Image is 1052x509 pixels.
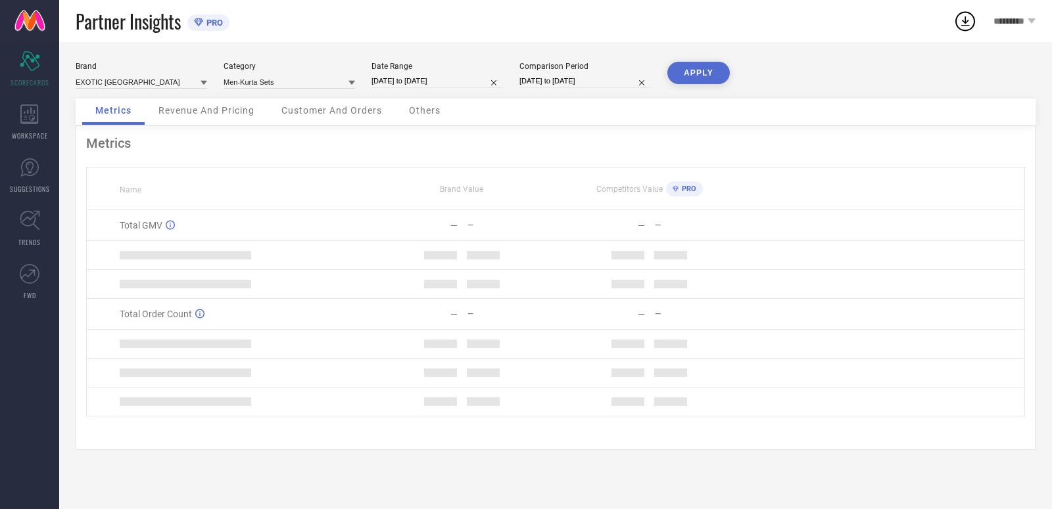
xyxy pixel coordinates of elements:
[12,131,48,141] span: WORKSPACE
[224,62,355,71] div: Category
[76,62,207,71] div: Brand
[519,74,651,88] input: Select comparison period
[667,62,730,84] button: APPLY
[450,309,458,319] div: —
[120,185,141,194] span: Name
[655,221,742,230] div: —
[24,290,36,300] span: FWD
[655,309,742,319] div: —
[203,18,223,28] span: PRO
[10,184,50,194] span: SUGGESTIONS
[440,185,483,194] span: Brand Value
[450,220,458,231] div: —
[76,8,181,35] span: Partner Insights
[596,185,663,194] span: Competitors Value
[371,62,503,71] div: Date Range
[679,185,696,193] span: PRO
[95,105,131,116] span: Metrics
[18,237,41,247] span: TRENDS
[409,105,441,116] span: Others
[638,309,645,319] div: —
[120,309,192,319] span: Total Order Count
[371,74,503,88] input: Select date range
[953,9,977,33] div: Open download list
[467,309,555,319] div: —
[86,135,1025,151] div: Metrics
[120,220,162,231] span: Total GMV
[158,105,254,116] span: Revenue And Pricing
[11,77,49,87] span: SCORECARDS
[467,221,555,230] div: —
[638,220,645,231] div: —
[281,105,382,116] span: Customer And Orders
[519,62,651,71] div: Comparison Period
